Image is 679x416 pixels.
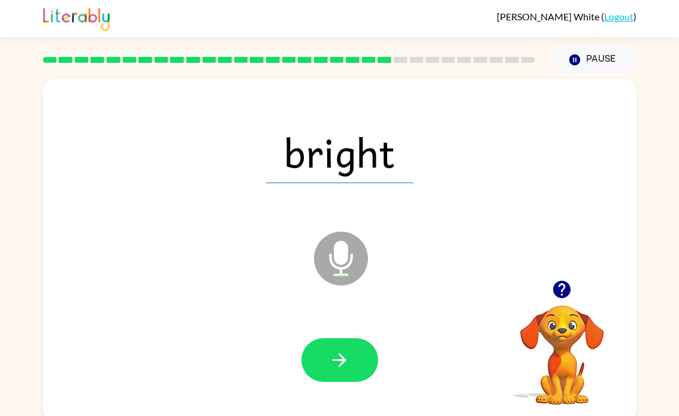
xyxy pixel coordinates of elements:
[502,287,622,406] video: Your browser must support playing .mp4 files to use Literably. Please try using another browser.
[266,121,414,183] span: bright
[604,11,633,22] a: Logout
[497,11,601,22] span: [PERSON_NAME] White
[550,46,636,74] button: Pause
[497,11,636,22] div: ( )
[43,5,110,31] img: Literably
